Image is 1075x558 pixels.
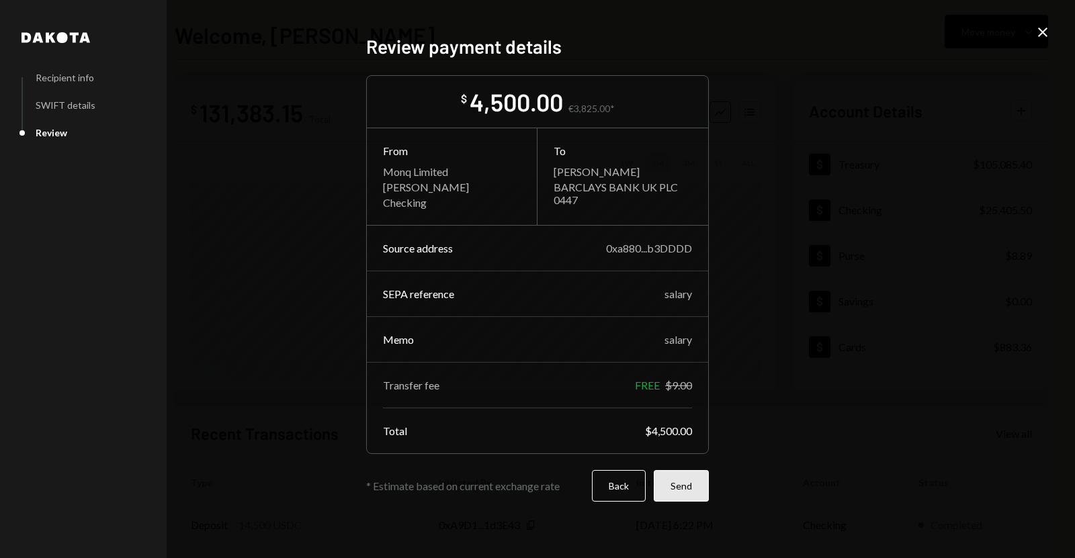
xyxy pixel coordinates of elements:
div: salary [664,333,692,346]
div: Transfer fee [383,379,439,391]
div: Monq Limited [383,165,521,178]
div: €3,825.00* [568,103,615,114]
div: FREE [635,379,660,391]
div: Source address [383,242,453,254]
div: $ [461,92,467,105]
div: To [554,144,692,157]
button: Send [654,470,709,502]
div: From [383,144,521,157]
div: salary [664,287,692,300]
div: BARCLAYS BANK UK PLC 0447 [554,181,692,206]
div: Memo [383,333,414,346]
div: SWIFT details [36,99,95,111]
button: Back [592,470,646,502]
div: Total [383,424,407,437]
div: 0xa880...b3DDDD [606,242,692,254]
div: Review [36,127,67,138]
div: [PERSON_NAME] [554,165,692,178]
div: $4,500.00 [645,424,692,437]
div: * Estimate based on current exchange rate [366,479,584,492]
div: Recipient info [36,72,94,83]
div: $9.00 [665,379,692,391]
div: 4,500.00 [470,87,563,117]
h2: Review payment details [366,34,709,60]
div: [PERSON_NAME] [383,181,521,193]
div: SEPA reference [383,287,454,300]
div: Checking [383,196,521,209]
